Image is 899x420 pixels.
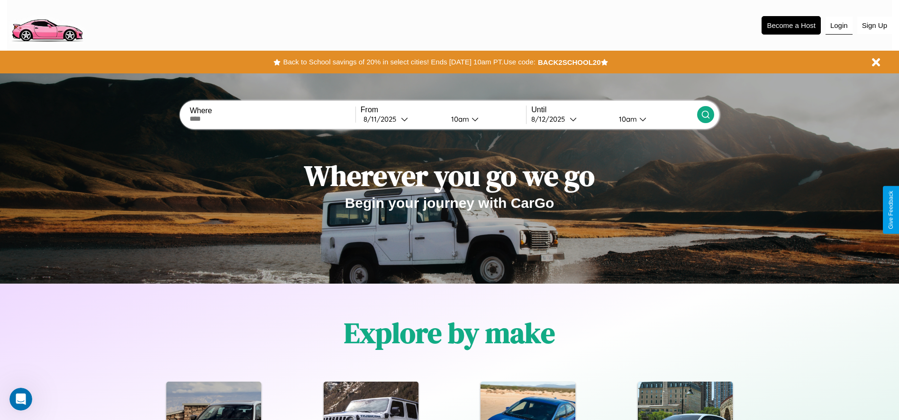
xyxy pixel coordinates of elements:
label: From [361,106,526,114]
div: 8 / 12 / 2025 [531,115,570,124]
label: Where [190,107,355,115]
div: 10am [614,115,639,124]
button: Login [826,17,853,35]
b: BACK2SCHOOL20 [538,58,601,66]
h1: Explore by make [344,313,555,352]
button: 10am [444,114,527,124]
div: Give Feedback [888,191,894,229]
button: Back to School savings of 20% in select cities! Ends [DATE] 10am PT.Use code: [281,55,537,69]
button: Sign Up [857,17,892,34]
div: 10am [446,115,472,124]
label: Until [531,106,697,114]
button: 10am [611,114,697,124]
iframe: Intercom live chat [9,388,32,411]
button: Become a Host [762,16,821,35]
button: 8/11/2025 [361,114,444,124]
img: logo [7,5,87,44]
div: 8 / 11 / 2025 [363,115,401,124]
